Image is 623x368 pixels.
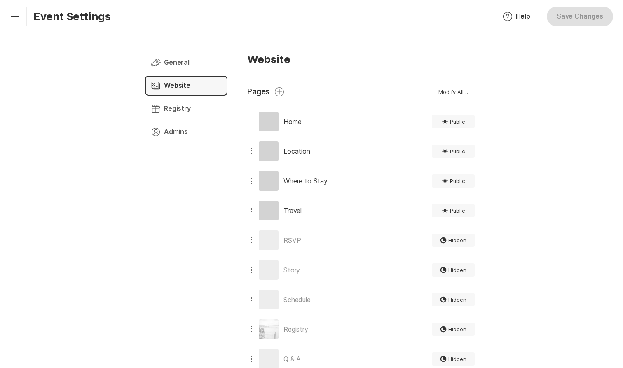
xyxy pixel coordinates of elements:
p: Website [164,81,190,90]
p: Hidden [448,296,466,303]
p: Hidden [448,266,466,274]
p: Pages [247,86,269,98]
p: Public [450,207,465,214]
p: Travel [283,206,302,216]
p: Website [247,53,478,66]
p: Registry [164,104,191,113]
p: Hidden [448,355,466,363]
p: Location [283,146,310,156]
p: Hidden [448,326,466,333]
p: Home [283,117,301,127]
p: Hidden [448,237,466,244]
p: RSVP [283,235,301,245]
button: Help [493,7,540,26]
p: Event Settings [33,10,111,23]
p: Registry [283,324,308,334]
p: Public [450,118,465,125]
p: Public [450,177,465,185]
p: Public [450,148,465,155]
p: Story [283,265,300,275]
p: General [164,58,190,67]
p: Admins [164,127,188,136]
button: Save Changes [547,7,613,26]
p: Where to Stay [283,176,328,186]
p: Q & A [283,354,301,364]
p: Schedule [283,295,311,305]
p: Modify All… [438,88,468,96]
